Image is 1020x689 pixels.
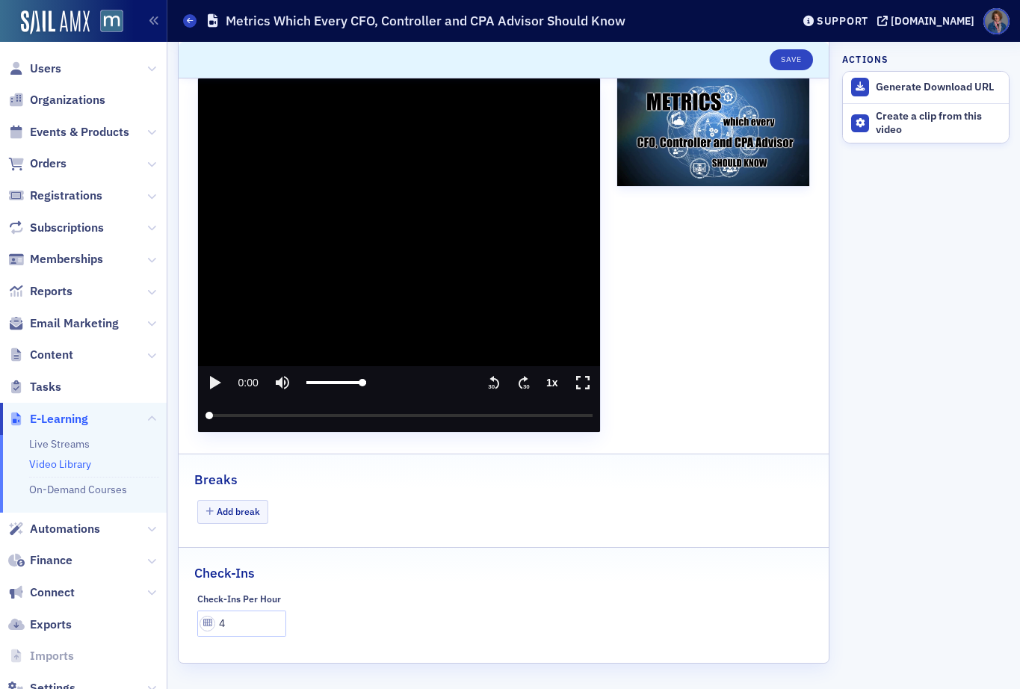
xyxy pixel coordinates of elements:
[29,483,127,496] a: On-Demand Courses
[843,103,1009,143] button: Create a clip from this video
[843,72,1009,103] button: Generate Download URL
[876,81,1001,94] div: Generate Download URL
[8,552,72,569] a: Finance
[194,470,238,489] h2: Breaks
[8,315,119,332] a: Email Marketing
[8,521,100,537] a: Automations
[8,347,73,363] a: Content
[29,457,91,471] a: Video Library
[30,648,74,664] span: Imports
[21,10,90,34] img: SailAMX
[8,124,129,140] a: Events & Products
[770,49,812,70] button: Save
[30,347,73,363] span: Content
[8,411,88,427] a: E-Learning
[8,61,61,77] a: Users
[194,563,255,583] h2: Check-Ins
[30,283,72,300] span: Reports
[30,188,102,204] span: Registrations
[8,251,103,268] a: Memberships
[8,188,102,204] a: Registrations
[30,61,61,77] span: Users
[231,366,266,399] media-current-time-display: Time
[30,220,104,236] span: Subscriptions
[983,8,1010,34] span: Profile
[891,14,974,28] div: [DOMAIN_NAME]
[30,552,72,569] span: Finance
[198,78,600,432] media-controller: video player
[8,283,72,300] a: Reports
[8,155,67,172] a: Orders
[539,366,566,399] media-playback-rate-button: current playback rate 1
[226,12,625,30] h1: Metrics Which Every CFO, Controller and CPA Advisor Should Know
[198,366,231,399] media-play-button: play
[197,593,281,605] div: Check-Ins Per Hour
[30,251,103,268] span: Memberships
[8,617,72,633] a: Exports
[100,10,123,33] img: SailAMX
[30,584,75,601] span: Connect
[30,521,100,537] span: Automations
[8,92,105,108] a: Organizations
[30,92,105,108] span: Organizations
[197,500,269,523] button: Add break
[842,52,888,66] h4: Actions
[8,220,104,236] a: Subscriptions
[877,16,980,26] button: [DOMAIN_NAME]
[876,110,1001,136] div: Create a clip from this video
[90,10,123,35] a: View Homepage
[30,315,119,332] span: Email Marketing
[566,366,600,399] media-fullscreen-button: enter fullscreen mode
[479,366,509,399] media-seek-backward-button: seek back 30 seconds
[8,379,61,395] a: Tasks
[266,366,299,399] media-mute-button: mute
[198,399,600,432] media-time-range: Progress
[30,379,61,395] span: Tasks
[30,411,88,427] span: E-Learning
[30,124,129,140] span: Events & Products
[30,155,67,172] span: Orders
[8,584,75,601] a: Connect
[8,648,74,664] a: Imports
[817,14,868,28] div: Support
[29,437,90,451] a: Live Streams
[509,366,539,399] media-seek-forward-button: seek forward 30 seconds
[299,366,374,399] media-volume-range: Volume
[30,617,72,633] span: Exports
